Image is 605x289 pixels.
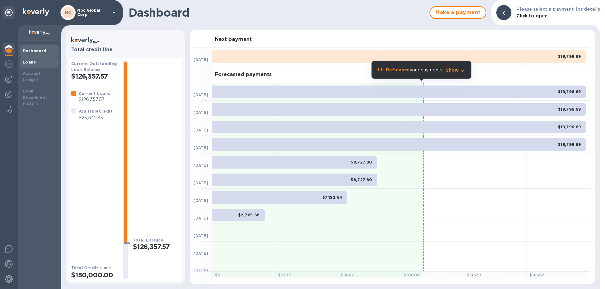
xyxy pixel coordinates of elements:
[558,125,581,129] b: $19,796.69
[65,10,71,15] b: NC
[193,110,208,115] b: [DATE]
[23,60,36,64] b: Loans
[5,60,13,68] img: Foreign exchange
[467,273,481,277] b: $ 13333
[558,89,581,94] b: $19,796.69
[79,109,112,114] b: Available Credit
[446,67,466,73] button: Show
[215,72,272,78] h3: Forecasted payments
[133,238,163,242] b: Total Balance
[193,92,208,97] b: [DATE]
[516,13,548,18] b: Click to open
[71,72,118,80] h2: $126,357.57
[516,7,600,12] b: Please select a payment for details
[193,163,208,168] b: [DATE]
[322,195,343,200] b: $7,152.64
[558,142,581,147] b: $19,796.69
[193,57,208,62] b: [DATE]
[129,6,426,19] h1: Dashboard
[79,91,110,96] b: Current Loans
[71,271,118,279] h2: $150,000.00
[71,265,111,270] b: Total Credit Limit
[193,198,208,203] b: [DATE]
[193,216,208,220] b: [DATE]
[79,96,110,103] p: $126,357.57
[79,114,112,121] p: $23,642.43
[193,128,208,132] b: [DATE]
[193,251,208,256] b: [DATE]
[23,89,47,106] b: Loan Repayment History
[558,54,581,59] b: $19,796.69
[193,269,208,273] b: [DATE]
[71,47,180,53] h3: Total credit line
[558,107,581,112] b: $19,796.69
[193,145,208,150] b: [DATE]
[429,6,486,19] button: Make a payment
[386,67,410,72] b: Refinance
[435,9,481,16] span: Make a payment
[529,273,544,277] b: $ 16667
[238,213,260,217] b: $2,765.88
[215,36,252,42] h3: Next payment
[23,48,47,53] b: Dashboard
[23,71,41,82] b: Account Ledger
[3,6,15,19] div: Unpin categories
[351,160,372,164] b: $8,727.80
[133,243,180,251] h2: $126,357.57
[77,8,109,17] p: Npc Global Corp
[71,61,117,72] b: Current Outstanding Loan Balance
[193,181,208,185] b: [DATE]
[446,67,459,73] p: Show
[351,177,372,182] b: $8,727.80
[23,8,49,16] img: Logo
[386,67,443,73] p: your payments.
[193,233,208,238] b: [DATE]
